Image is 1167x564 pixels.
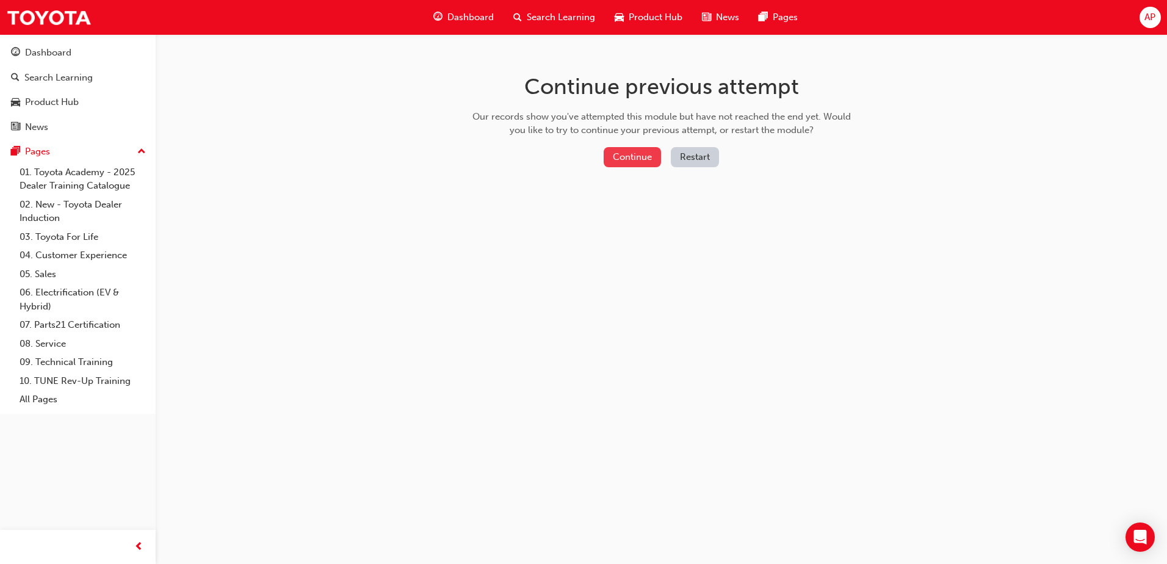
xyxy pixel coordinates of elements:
button: Restart [671,147,719,167]
button: AP [1140,7,1161,28]
a: 03. Toyota For Life [15,228,151,247]
span: Product Hub [629,10,682,24]
img: Trak [6,4,92,31]
span: car-icon [11,97,20,108]
button: Pages [5,140,151,163]
span: up-icon [137,144,146,160]
a: 08. Service [15,334,151,353]
a: car-iconProduct Hub [605,5,692,30]
a: Dashboard [5,42,151,64]
a: news-iconNews [692,5,749,30]
a: 06. Electrification (EV & Hybrid) [15,283,151,316]
a: 02. New - Toyota Dealer Induction [15,195,151,228]
a: 05. Sales [15,265,151,284]
span: News [716,10,739,24]
span: Search Learning [527,10,595,24]
span: AP [1144,10,1155,24]
a: All Pages [15,390,151,409]
div: Product Hub [25,95,79,109]
div: Open Intercom Messenger [1125,522,1155,552]
a: 10. TUNE Rev-Up Training [15,372,151,391]
a: Search Learning [5,67,151,89]
span: guage-icon [11,48,20,59]
div: Our records show you've attempted this module but have not reached the end yet. Would you like to... [468,110,855,137]
a: 01. Toyota Academy - 2025 Dealer Training Catalogue [15,163,151,195]
a: News [5,116,151,139]
span: car-icon [615,10,624,25]
span: Pages [773,10,798,24]
span: guage-icon [433,10,443,25]
h1: Continue previous attempt [468,73,855,100]
div: News [25,120,48,134]
div: Search Learning [24,71,93,85]
a: 09. Technical Training [15,353,151,372]
div: Dashboard [25,46,71,60]
span: Dashboard [447,10,494,24]
span: pages-icon [759,10,768,25]
span: search-icon [11,73,20,84]
div: Pages [25,145,50,159]
span: news-icon [11,122,20,133]
span: search-icon [513,10,522,25]
span: news-icon [702,10,711,25]
a: search-iconSearch Learning [504,5,605,30]
a: 04. Customer Experience [15,246,151,265]
span: pages-icon [11,146,20,157]
a: pages-iconPages [749,5,808,30]
button: Continue [604,147,661,167]
a: Product Hub [5,91,151,114]
a: 07. Parts21 Certification [15,316,151,334]
a: guage-iconDashboard [424,5,504,30]
button: DashboardSearch LearningProduct HubNews [5,39,151,140]
span: prev-icon [134,540,143,555]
